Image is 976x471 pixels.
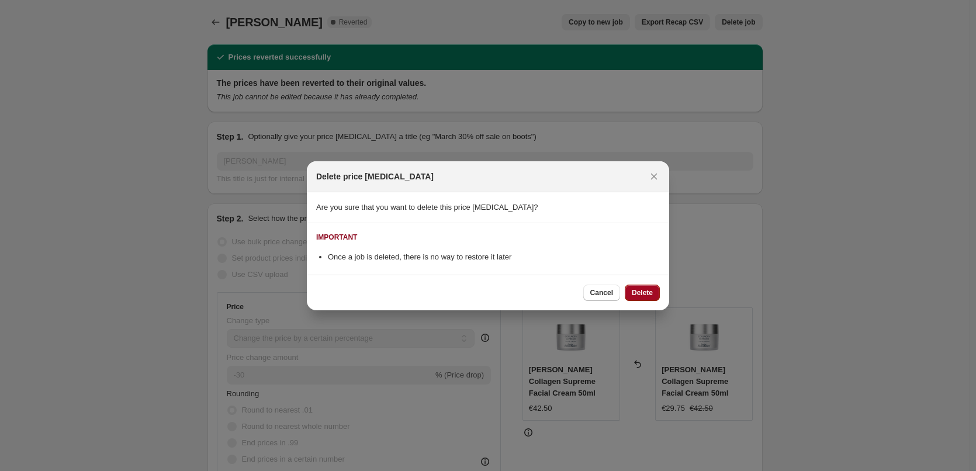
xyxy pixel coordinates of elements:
li: Once a job is deleted, there is no way to restore it later [328,251,660,263]
button: Close [646,168,662,185]
button: Delete [625,285,660,301]
div: IMPORTANT [316,233,357,242]
button: Cancel [583,285,620,301]
span: Are you sure that you want to delete this price [MEDICAL_DATA]? [316,203,538,212]
span: Cancel [590,288,613,297]
h2: Delete price [MEDICAL_DATA] [316,171,434,182]
span: Delete [632,288,653,297]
